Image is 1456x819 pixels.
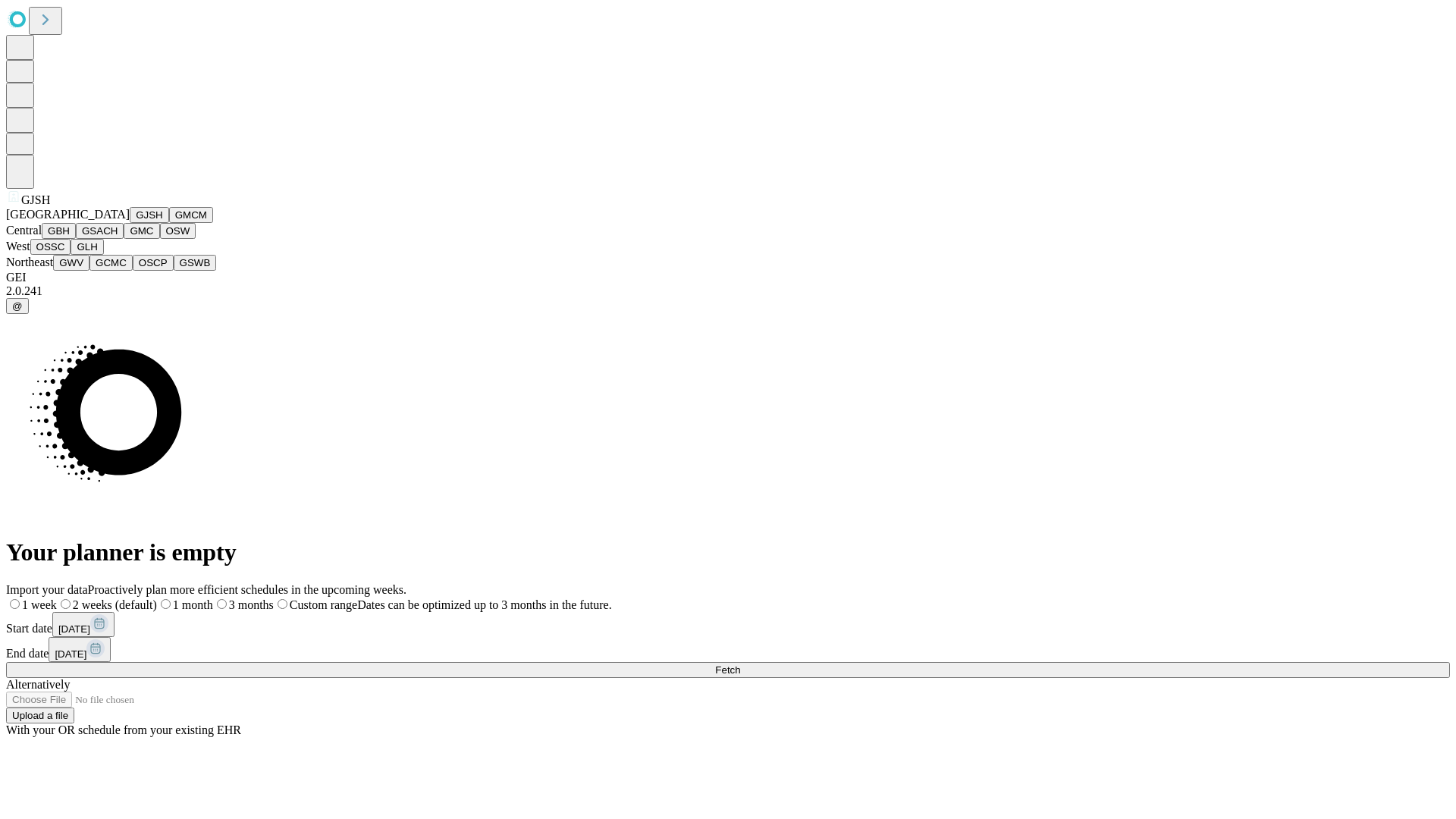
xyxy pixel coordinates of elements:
span: [DATE] [58,623,90,635]
button: @ [6,298,29,314]
button: GBH [42,223,76,239]
span: [DATE] [55,648,86,660]
button: GMC [124,223,159,239]
span: Import your data [6,583,88,596]
button: [DATE] [52,612,115,637]
span: West [6,240,30,253]
input: Custom rangeDates can be optimized up to 3 months in the future. [278,599,287,609]
button: GWV [53,255,89,271]
button: GMCM [169,207,213,223]
input: 3 months [217,599,227,609]
span: Proactively plan more efficient schedules in the upcoming weeks. [88,583,406,596]
input: 1 week [10,599,20,609]
h1: Your planner is empty [6,538,1450,566]
div: GEI [6,271,1450,284]
span: 2 weeks (default) [73,598,157,611]
button: GJSH [130,207,169,223]
div: Start date [6,612,1450,637]
button: OSCP [133,255,174,271]
span: GJSH [21,193,50,206]
span: [GEOGRAPHIC_DATA] [6,208,130,221]
span: Alternatively [6,678,70,691]
span: Fetch [715,664,740,676]
button: GSWB [174,255,217,271]
span: With your OR schedule from your existing EHR [6,723,241,736]
button: Fetch [6,662,1450,678]
button: GSACH [76,223,124,239]
span: 1 week [22,598,57,611]
span: @ [12,300,23,312]
button: [DATE] [49,637,111,662]
button: GLH [71,239,103,255]
button: GCMC [89,255,133,271]
span: Central [6,224,42,237]
input: 2 weeks (default) [61,599,71,609]
button: Upload a file [6,708,74,723]
button: OSSC [30,239,71,255]
span: Northeast [6,256,53,268]
div: 2.0.241 [6,284,1450,298]
span: 1 month [173,598,213,611]
button: OSW [160,223,196,239]
span: Dates can be optimized up to 3 months in the future. [357,598,611,611]
input: 1 month [161,599,171,609]
span: 3 months [229,598,274,611]
div: End date [6,637,1450,662]
span: Custom range [290,598,357,611]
